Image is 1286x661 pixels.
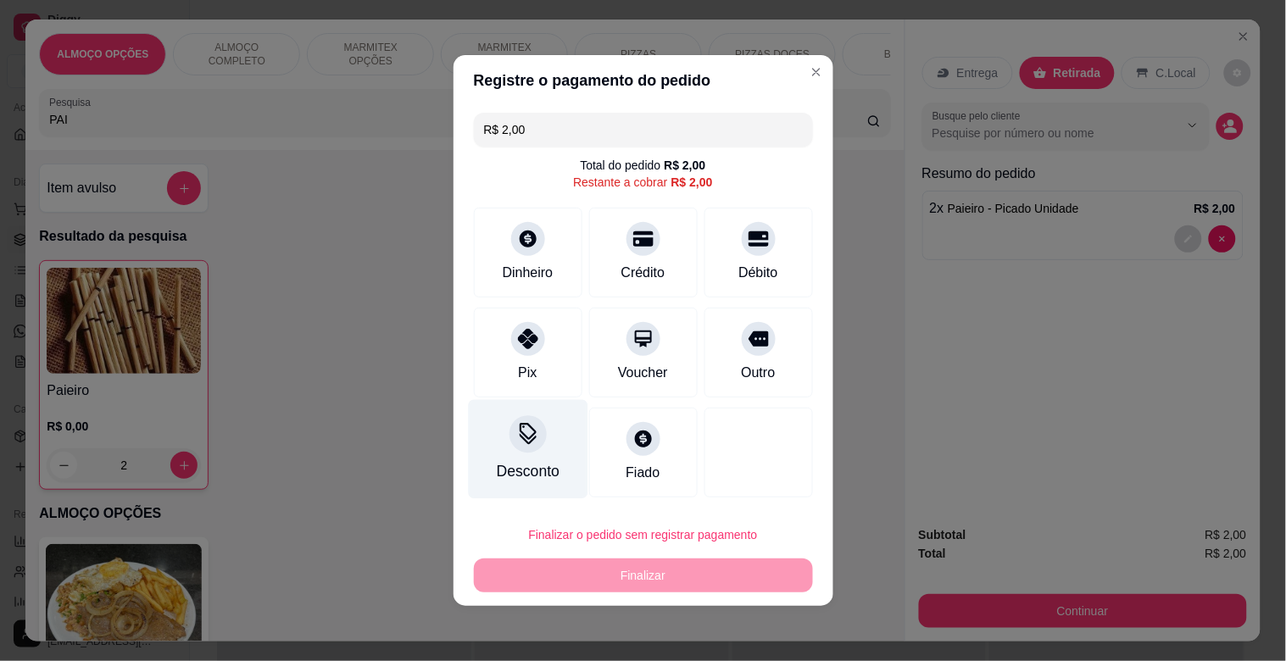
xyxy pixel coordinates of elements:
[621,263,665,283] div: Crédito
[626,463,660,483] div: Fiado
[741,363,775,383] div: Outro
[484,113,803,147] input: Ex.: hambúrguer de cordeiro
[618,363,668,383] div: Voucher
[573,174,712,191] div: Restante a cobrar
[580,157,705,174] div: Total do pedido
[496,460,559,482] div: Desconto
[738,263,777,283] div: Débito
[518,363,537,383] div: Pix
[803,58,830,86] button: Close
[474,518,813,552] button: Finalizar o pedido sem registrar pagamento
[454,55,833,106] header: Registre o pagamento do pedido
[671,174,713,191] div: R$ 2,00
[664,157,705,174] div: R$ 2,00
[503,263,554,283] div: Dinheiro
